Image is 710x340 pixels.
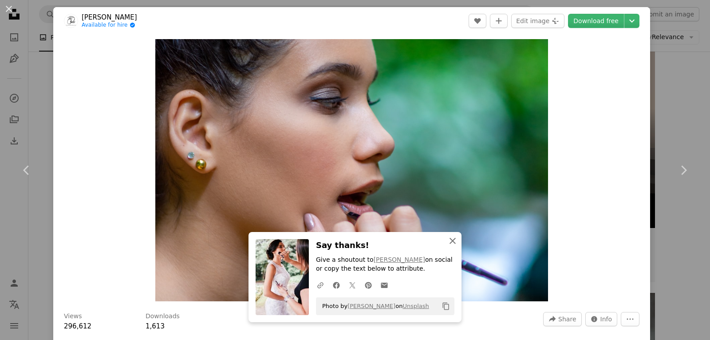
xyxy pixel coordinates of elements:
[146,322,165,330] span: 1,613
[82,13,137,22] a: [PERSON_NAME]
[621,312,639,326] button: More Actions
[155,39,548,301] button: Zoom in on this image
[146,312,180,321] h3: Downloads
[657,128,710,213] a: Next
[347,303,395,309] a: [PERSON_NAME]
[316,256,454,273] p: Give a shoutout to on social or copy the text below to attribute.
[558,312,576,326] span: Share
[624,14,639,28] button: Choose download size
[328,276,344,294] a: Share on Facebook
[64,312,82,321] h3: Views
[344,276,360,294] a: Share on Twitter
[490,14,508,28] button: Add to Collection
[402,303,429,309] a: Unsplash
[600,312,612,326] span: Info
[64,14,78,28] img: Go to Chalo Garcia's profile
[316,239,454,252] h3: Say thanks!
[360,276,376,294] a: Share on Pinterest
[374,256,425,263] a: [PERSON_NAME]
[376,276,392,294] a: Share over email
[438,299,454,314] button: Copy to clipboard
[64,322,91,330] span: 296,612
[469,14,486,28] button: Like
[543,312,581,326] button: Share this image
[318,299,429,313] span: Photo by on
[511,14,564,28] button: Edit image
[585,312,618,326] button: Stats about this image
[568,14,624,28] a: Download free
[155,39,548,301] img: woman holding her face during daytime
[82,22,137,29] a: Available for hire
